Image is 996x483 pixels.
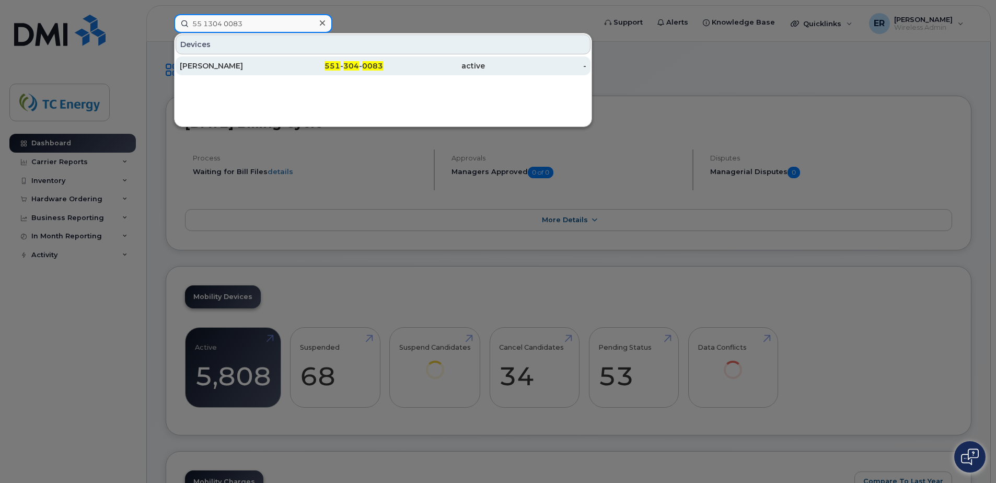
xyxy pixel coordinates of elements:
span: 304 [343,61,359,71]
div: Devices [176,34,590,54]
div: active [383,61,485,71]
div: [PERSON_NAME] [180,61,282,71]
span: 551 [325,61,340,71]
a: [PERSON_NAME]551-304-0083active- [176,56,590,75]
div: - - [282,61,384,71]
div: - [485,61,587,71]
span: 0083 [362,61,383,71]
img: Open chat [961,448,979,465]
